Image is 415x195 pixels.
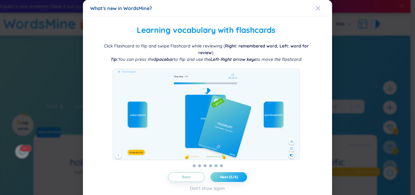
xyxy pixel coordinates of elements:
[214,164,218,167] button: 5
[193,164,196,167] button: 1
[110,57,302,62] i: You can press the to flip and use the to move the flashcard.
[211,172,247,182] button: Next (5/6)
[154,57,173,62] b: Spacebar
[90,24,322,37] h2: Learning vocabulary with flashcards
[209,164,212,167] button: 4
[220,175,238,179] span: Next (5/6)
[210,57,256,62] b: Left-Right arrow keys
[190,185,225,192] div: Don't show again
[204,164,207,167] button: 3
[168,172,204,182] button: Back
[198,164,201,167] button: 2
[182,175,191,179] span: Back
[198,43,309,55] b: Right: remembered word, Left: word for review
[110,57,118,62] b: Tip:
[220,164,223,167] button: 6
[96,43,316,63] div: Click Flashcard to flip and swipe Flashcard while reviewing ( ).
[90,5,325,12] div: What's new in WordsMine?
